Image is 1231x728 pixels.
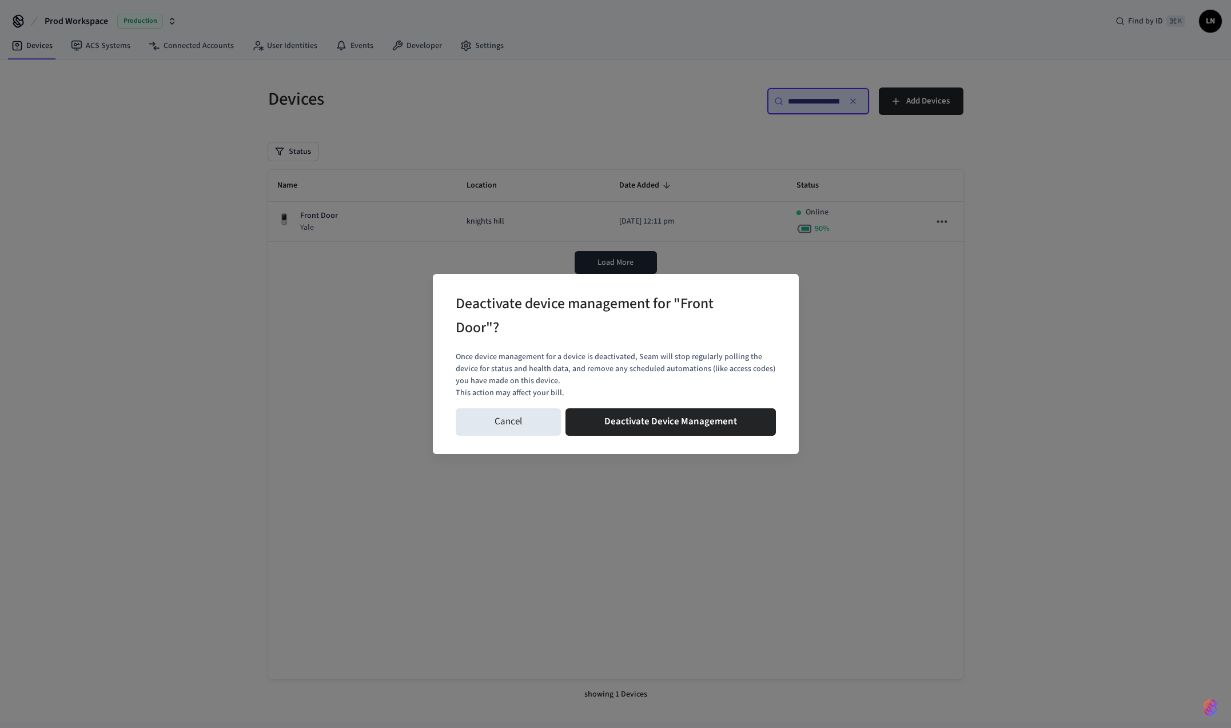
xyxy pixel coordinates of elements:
p: Once device management for a device is deactivated, Seam will stop regularly polling the device f... [456,351,776,387]
img: SeamLogoGradient.69752ec5.svg [1204,698,1217,717]
button: Deactivate Device Management [565,408,776,436]
h2: Deactivate device management for "Front Door"? [456,288,744,346]
p: This action may affect your bill. [456,387,776,399]
button: Cancel [456,408,561,436]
